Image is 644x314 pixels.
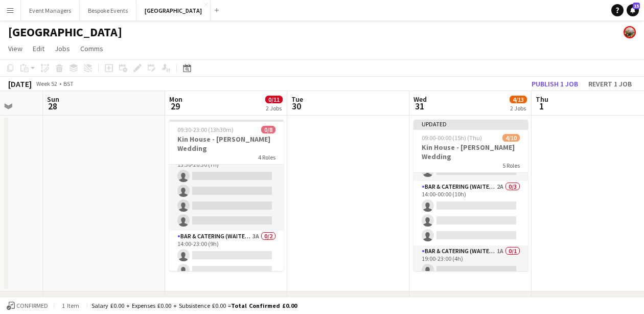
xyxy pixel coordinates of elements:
app-job-card: Updated09:00-00:00 (15h) (Thu)4/10Kin House - [PERSON_NAME] Wedding5 Roles[PERSON_NAME][PERSON_NA... [413,120,528,271]
a: Edit [29,42,49,55]
span: 09:00-00:00 (15h) (Thu) [422,134,482,142]
span: Mon [169,95,182,104]
app-card-role: Bar & Catering (Waiter / waitress)1A0/119:00-23:00 (4h) [413,245,528,280]
div: Salary £0.00 + Expenses £0.00 + Subsistence £0.00 = [91,302,297,309]
span: 5 Roles [502,162,520,169]
span: View [8,44,22,53]
span: 09:30-23:00 (13h30m) [177,126,234,133]
button: Bespoke Events [80,1,136,20]
app-job-card: 09:30-23:00 (13h30m)0/8Kin House - [PERSON_NAME] Wedding4 RolesBar & Catering (Waiter / waitress)... [169,120,284,271]
button: Confirmed [5,300,50,311]
app-card-role: Bar & Catering (Waiter / waitress)3A0/214:00-23:00 (9h) [169,231,284,280]
span: 28 [45,100,59,112]
span: 1 [534,100,548,112]
div: 2 Jobs [510,104,526,112]
a: View [4,42,27,55]
app-card-role: Bar & Catering (Waiter / waitress)2A0/314:00-00:00 (10h) [413,181,528,245]
div: 2 Jobs [266,104,282,112]
span: Tue [291,95,303,104]
span: 4/10 [502,134,520,142]
span: 0/11 [265,96,283,103]
span: 0/8 [261,126,275,133]
a: 15 [627,4,639,16]
span: 30 [290,100,303,112]
a: Comms [76,42,107,55]
a: Jobs [51,42,74,55]
h1: [GEOGRAPHIC_DATA] [8,25,122,40]
button: Publish 1 job [527,77,582,91]
h3: Kin House - [PERSON_NAME] Wedding [169,134,284,153]
button: Event Managers [21,1,80,20]
span: 29 [168,100,182,112]
span: Confirmed [16,302,48,309]
span: 1 item [58,302,83,309]
span: 31 [412,100,427,112]
span: Total Confirmed £0.00 [231,302,297,309]
span: 4 Roles [258,153,275,161]
span: 15 [633,3,640,9]
div: [DATE] [8,79,32,89]
button: Revert 1 job [584,77,636,91]
span: Edit [33,44,44,53]
button: [GEOGRAPHIC_DATA] [136,1,211,20]
span: Comms [80,44,103,53]
app-user-avatar: Staffing Manager [624,26,636,38]
app-card-role: Bar & Catering (Waiter / waitress)6A0/413:30-20:30 (7h) [169,151,284,231]
span: Thu [536,95,548,104]
span: Sun [47,95,59,104]
div: Kitchen [16,295,44,305]
div: BST [63,80,74,87]
span: 4/13 [510,96,527,103]
span: Wed [413,95,427,104]
span: Jobs [55,44,70,53]
span: Week 52 [34,80,59,87]
div: Updated [413,120,528,128]
h3: Kin House - [PERSON_NAME] Wedding [413,143,528,161]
